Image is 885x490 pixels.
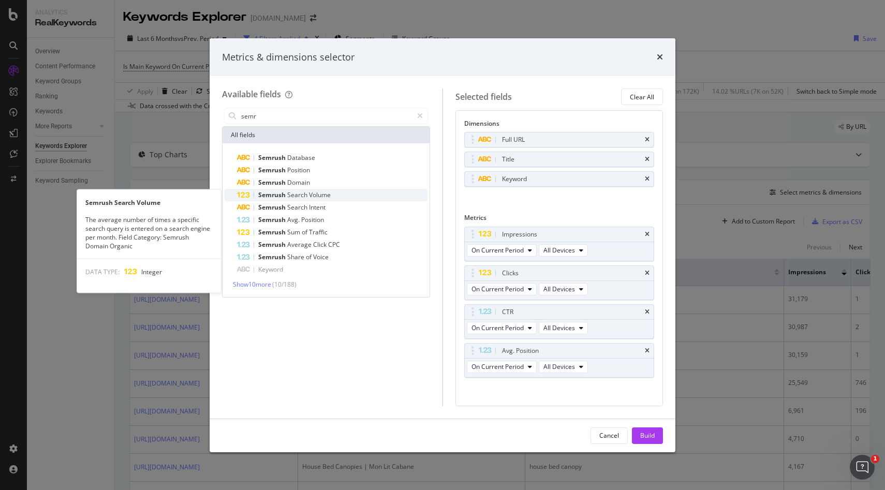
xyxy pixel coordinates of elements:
div: Domaine: [DOMAIN_NAME] [27,27,117,35]
img: tab_keywords_by_traffic_grey.svg [119,60,127,68]
span: Semrush [258,190,287,199]
button: All Devices [539,361,588,373]
span: of [302,228,309,236]
div: times [645,348,650,354]
div: Metrics [464,213,655,226]
span: Volume [309,190,331,199]
span: All Devices [543,285,575,293]
button: On Current Period [467,361,537,373]
button: All Devices [539,322,588,334]
div: Mots-clés [130,61,156,68]
span: On Current Period [471,362,524,371]
span: Semrush [258,203,287,212]
div: Clicks [502,268,519,278]
span: Share [287,253,306,261]
span: All Devices [543,323,575,332]
div: CTRtimesOn Current PeriodAll Devices [464,304,655,339]
img: website_grey.svg [17,27,25,35]
div: Avg. Position [502,346,539,356]
div: ClickstimesOn Current PeriodAll Devices [464,265,655,300]
div: Available fields [222,88,281,100]
div: times [645,156,650,162]
span: Voice [313,253,329,261]
span: Click [313,240,328,249]
button: All Devices [539,244,588,257]
span: Semrush [258,228,287,236]
span: Position [287,166,310,174]
span: Semrush [258,215,287,224]
span: 1 [871,455,879,463]
span: Domain [287,178,310,187]
img: tab_domain_overview_orange.svg [43,60,51,68]
div: Selected fields [455,91,512,103]
span: All Devices [543,362,575,371]
span: On Current Period [471,323,524,332]
span: Search [287,190,309,199]
button: On Current Period [467,244,537,257]
span: All Devices [543,246,575,255]
div: v 4.0.25 [29,17,51,25]
div: Build [640,431,655,440]
div: Dimensions [464,119,655,132]
div: times [645,137,650,143]
span: Semrush [258,178,287,187]
button: On Current Period [467,322,537,334]
div: Clear All [630,93,654,101]
span: Show 10 more [233,280,271,289]
span: On Current Period [471,246,524,255]
span: Semrush [258,153,287,162]
div: times [645,270,650,276]
div: All fields [223,127,430,143]
span: Traffic [309,228,328,236]
span: Semrush [258,166,287,174]
span: of [306,253,313,261]
div: Metrics & dimensions selector [222,51,355,64]
button: Cancel [591,427,628,444]
span: Average [287,240,313,249]
span: On Current Period [471,285,524,293]
div: Avg. PositiontimesOn Current PeriodAll Devices [464,343,655,378]
div: Impressions [502,229,537,240]
iframe: Intercom live chat [850,455,875,480]
div: Cancel [599,431,619,440]
span: ( 10 / 188 ) [272,280,297,289]
div: Full URL [502,135,525,145]
span: Database [287,153,315,162]
button: All Devices [539,283,588,295]
div: Title [502,154,514,165]
div: times [657,51,663,64]
div: Full URLtimes [464,132,655,147]
button: On Current Period [467,283,537,295]
span: Sum [287,228,302,236]
span: Keyword [258,265,283,274]
div: Domaine [54,61,80,68]
span: Semrush [258,253,287,261]
div: ImpressionstimesOn Current PeriodAll Devices [464,227,655,261]
div: modal [210,38,675,452]
span: Position [301,215,324,224]
div: Keywordtimes [464,171,655,187]
img: logo_orange.svg [17,17,25,25]
button: Build [632,427,663,444]
div: times [645,309,650,315]
div: Keyword [502,174,527,184]
span: Semrush [258,240,287,249]
span: Avg. [287,215,301,224]
input: Search by field name [240,108,412,124]
div: CTR [502,307,513,317]
div: times [645,231,650,237]
div: times [645,176,650,182]
span: Search [287,203,309,212]
span: CPC [328,240,340,249]
button: Clear All [621,88,663,105]
div: Titletimes [464,152,655,167]
span: Intent [309,203,326,212]
div: The average number of times a specific search query is entered on a search engine per month. Fiel... [77,215,221,250]
div: Semrush Search Volume [77,198,221,206]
